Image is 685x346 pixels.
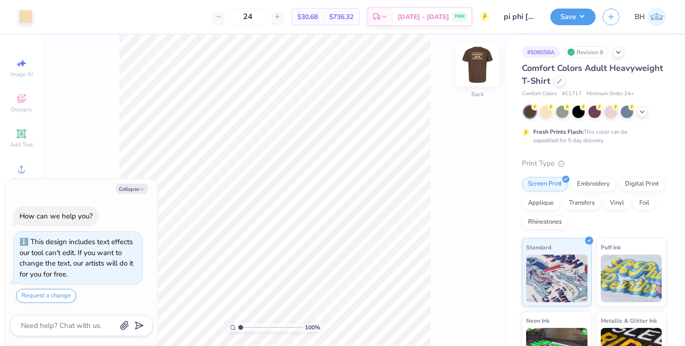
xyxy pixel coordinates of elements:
[10,141,33,148] span: Add Text
[10,70,33,78] span: Image AI
[587,90,634,98] span: Minimum Order: 24 +
[12,176,31,184] span: Upload
[459,46,497,84] img: Back
[297,12,318,22] span: $30.68
[522,177,568,191] div: Screen Print
[305,323,320,332] span: 100 %
[604,196,630,210] div: Vinyl
[398,12,449,22] span: [DATE] - [DATE]
[329,12,353,22] span: $736.32
[601,316,657,326] span: Metallic & Glitter Ink
[601,255,662,302] img: Puff Ink
[533,128,650,145] div: This color can be expedited for 5 day delivery.
[522,196,560,210] div: Applique
[20,211,93,221] div: How can we help you?
[619,177,665,191] div: Digital Print
[471,90,484,99] div: Back
[16,289,76,303] button: Request a change
[116,184,148,194] button: Collapse
[647,8,666,26] img: Bella Hammerle
[522,215,568,229] div: Rhinestones
[11,106,32,113] span: Designs
[526,316,549,326] span: Neon Ink
[635,11,645,22] span: BH
[635,8,666,26] a: BH
[562,90,582,98] span: # C1717
[633,196,656,210] div: Foil
[229,8,266,25] input: – –
[601,242,621,252] span: Puff Ink
[455,13,465,20] span: FREE
[526,242,551,252] span: Standard
[522,90,557,98] span: Comfort Colors
[565,46,608,58] div: Revision 8
[550,9,596,25] button: Save
[522,158,666,169] div: Print Type
[563,196,601,210] div: Transfers
[522,46,560,58] div: # 508058A
[522,62,663,87] span: Comfort Colors Adult Heavyweight T-Shirt
[526,255,587,302] img: Standard
[571,177,616,191] div: Embroidery
[497,7,543,26] input: Untitled Design
[533,128,584,136] strong: Fresh Prints Flash:
[20,237,133,279] div: This design includes text effects our tool can't edit. If you want to change the text, our artist...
